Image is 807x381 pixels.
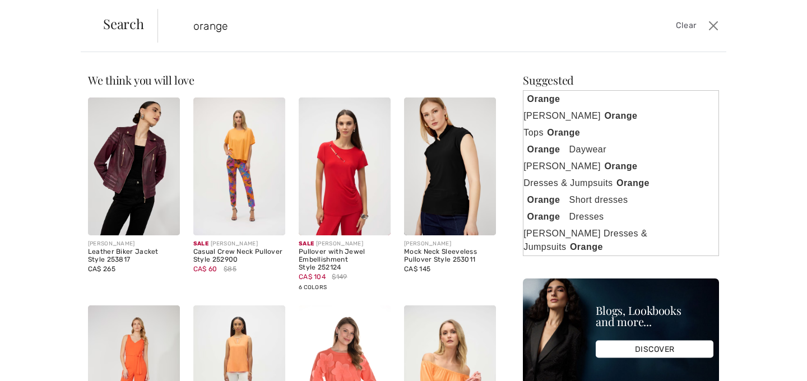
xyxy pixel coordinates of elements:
[601,160,646,173] strong: Orange
[193,265,217,273] span: CA$ 60
[544,126,589,139] strong: Orange
[676,20,697,32] span: Clear
[596,341,713,358] div: DISCOVER
[601,109,646,122] strong: Orange
[299,273,326,281] span: CA$ 104
[185,9,575,43] input: TYPE TO SEARCH
[193,240,285,248] div: [PERSON_NAME]
[26,8,49,18] span: Chat
[299,284,327,291] span: 6 Colors
[299,240,314,247] span: Sale
[705,17,722,35] button: Close
[103,17,144,30] span: Search
[523,91,718,108] a: Orange
[523,192,718,208] a: OrangeShort dresses
[523,75,719,86] div: Suggested
[523,158,718,175] a: [PERSON_NAME]Orange
[613,176,658,189] strong: Orange
[523,141,718,158] a: OrangeDaywear
[404,248,496,264] div: Mock Neck Sleeveless Pullover Style 253011
[404,240,496,248] div: [PERSON_NAME]
[332,272,347,282] span: $149
[523,175,718,192] a: Dresses & JumpsuitsOrange
[523,225,718,255] a: [PERSON_NAME] Dresses & JumpsuitsOrange
[299,248,391,271] div: Pullover with Jewel Embellishment Style 252124
[404,265,430,273] span: CA$ 145
[567,240,612,253] strong: Orange
[523,124,718,141] a: TopsOrange
[88,240,180,248] div: [PERSON_NAME]
[88,72,194,87] span: We think you will love
[523,108,718,124] a: [PERSON_NAME]Orange
[404,97,496,235] img: Mock Neck Sleeveless Pullover Style 253011. Sienna
[193,97,285,235] img: Casual Crew Neck Pullover Style 252900. Apricot
[596,305,713,327] div: Blogs, Lookbooks and more...
[523,143,569,156] strong: Orange
[88,248,180,264] div: Leather Biker Jacket Style 253817
[88,265,115,273] span: CA$ 265
[193,240,208,247] span: Sale
[523,208,718,225] a: OrangeDresses
[224,264,236,274] span: $85
[523,193,569,206] strong: Orange
[523,92,569,105] strong: Orange
[299,97,391,235] img: Pullover with Jewel Embellishment Style 252124. Apricot
[193,248,285,264] div: Casual Crew Neck Pullover Style 252900
[88,97,180,235] img: Leather Biker Jacket Style 253817. Burnt orange
[523,210,569,223] strong: Orange
[299,240,391,248] div: [PERSON_NAME]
